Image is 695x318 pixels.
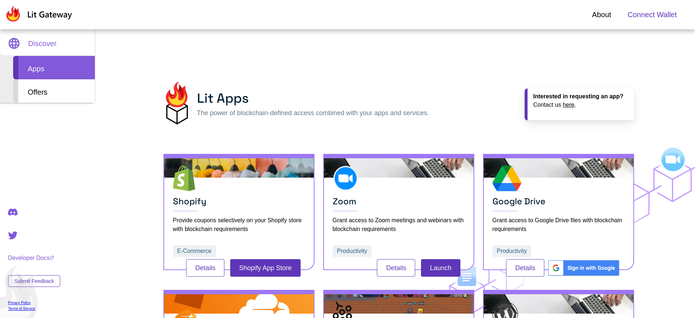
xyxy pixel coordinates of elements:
div: Interested in requesting an app? [533,93,628,100]
h3: Shopify [173,196,305,211]
h2: Lit Apps [197,88,429,108]
div: Contact us . [533,101,628,108]
button: Productivity [333,245,372,257]
div: Apps [13,56,95,79]
a: Terms of Service [8,307,60,311]
img: AebmxjtTus0OAAAAAElFTkSuQmCC [547,259,620,277]
h3: Zoom [333,196,465,211]
button: Submit Feedback [8,275,60,287]
button: Productivity [493,245,532,257]
a: About [592,9,611,20]
h3: Google Drive [493,196,625,211]
div: Offers [13,79,95,103]
span: Connect Wallet [628,9,677,20]
a: Privacy Policy [8,301,60,305]
button: Launch [421,259,460,277]
span: Discover [28,38,57,49]
div: Grant access to Zoom meetings and webinars with blockchain requirements [333,216,465,234]
a: here [563,102,574,108]
a: Developer Docs [8,255,60,261]
button: Shopify App Store [230,259,300,277]
img: dCkmojKE6zbGcmiyRNzj4lqTqCyrltJmwHfQAQJ2+1e5Hc1S5JlQniey71zbI5hTg5hFRjn5LkTVCC3NVpztmZySJJldUuSaU... [163,82,190,125]
h5: The power of blockchain-defined access combined with your apps and services. [197,108,429,118]
button: E-Commerce [173,245,216,257]
button: Details [377,259,415,277]
img: Lit Gateway Logo [5,6,72,22]
div: Provide coupons selectively on your Shopify store with blockchain requirements [173,216,305,234]
div: Grant access to Google Drive files with blockchain requirements [493,216,625,234]
button: Details [186,259,224,277]
button: Details [506,259,544,277]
